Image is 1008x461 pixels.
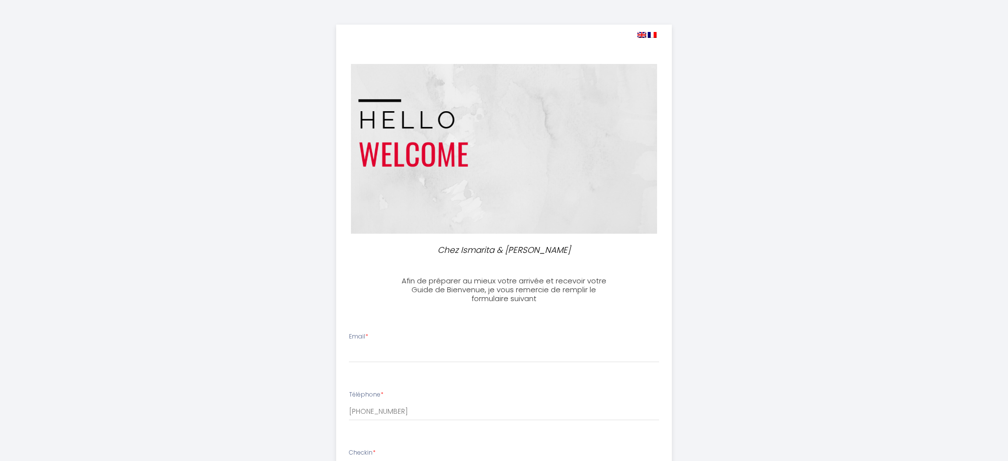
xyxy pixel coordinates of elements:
[648,32,657,38] img: fr.png
[637,32,646,38] img: en.png
[349,332,368,341] label: Email
[394,277,613,303] h3: Afin de préparer au mieux votre arrivée et recevoir votre Guide de Bienvenue, je vous remercie de...
[349,448,376,458] label: Checkin
[349,390,383,400] label: Téléphone
[399,244,609,257] p: Chez Ismarita & [PERSON_NAME]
